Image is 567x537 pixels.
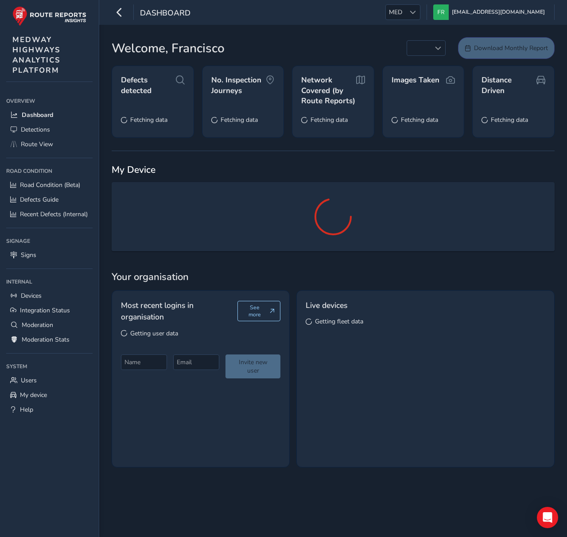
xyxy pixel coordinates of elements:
span: Fetching data [401,116,438,124]
span: Fetching data [311,116,348,124]
span: Signs [21,251,36,259]
span: MED [386,5,405,19]
span: Route View [21,140,53,148]
a: Help [6,402,93,417]
span: Recent Defects (Internal) [20,210,88,218]
span: Road Condition (Beta) [20,181,80,189]
span: Welcome, Francisco [112,39,225,58]
span: My Device [112,163,155,176]
a: Users [6,373,93,388]
a: My device [6,388,93,402]
span: Moderation [22,321,53,329]
div: Internal [6,275,93,288]
span: Your organisation [112,270,555,284]
span: Moderation Stats [22,335,70,344]
span: [EMAIL_ADDRESS][DOMAIN_NAME] [452,4,545,20]
a: Route View [6,137,93,152]
button: [EMAIL_ADDRESS][DOMAIN_NAME] [433,4,548,20]
button: See more [237,301,280,321]
a: Moderation Stats [6,332,93,347]
span: Defects Guide [20,195,58,204]
span: Dashboard [22,111,53,119]
img: diamond-layout [433,4,449,20]
span: Fetching data [491,116,528,124]
div: Signage [6,234,93,248]
span: My device [20,391,47,399]
a: Detections [6,122,93,137]
span: See more [243,304,266,318]
span: Users [21,376,37,385]
span: Images Taken [392,75,439,86]
span: Help [20,405,33,414]
a: Moderation [6,318,93,332]
div: Overview [6,94,93,108]
div: System [6,360,93,373]
span: MEDWAY HIGHWAYS ANALYTICS PLATFORM [12,35,61,75]
a: Defects Guide [6,192,93,207]
div: Open Intercom Messenger [537,507,558,528]
span: Defects detected [121,75,176,96]
span: Detections [21,125,50,134]
span: Devices [21,292,42,300]
a: Dashboard [6,108,93,122]
span: Fetching data [221,116,258,124]
a: Signs [6,248,93,262]
a: Devices [6,288,93,303]
span: Distance Driven [482,75,536,96]
span: Integration Status [20,306,70,315]
a: Recent Defects (Internal) [6,207,93,222]
span: No. Inspection Journeys [211,75,266,96]
a: Road Condition (Beta) [6,178,93,192]
span: Dashboard [140,8,190,20]
div: Road Condition [6,164,93,178]
img: rr logo [12,6,86,26]
span: Fetching data [130,116,167,124]
a: Integration Status [6,303,93,318]
span: Network Covered (by Route Reports) [301,75,356,106]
